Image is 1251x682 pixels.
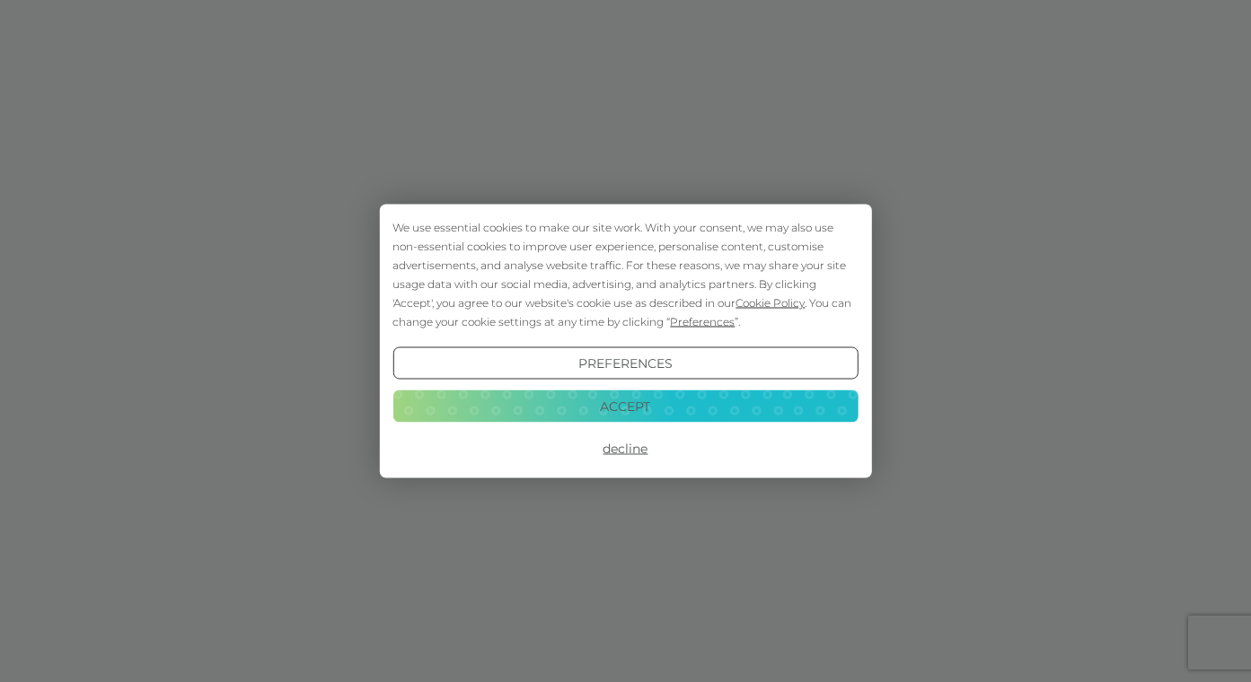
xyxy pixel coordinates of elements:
[736,296,805,310] span: Cookie Policy
[392,218,858,331] div: We use essential cookies to make our site work. With your consent, we may also use non-essential ...
[392,347,858,380] button: Preferences
[392,433,858,465] button: Decline
[379,205,871,478] div: Cookie Consent Prompt
[392,389,858,422] button: Accept
[670,315,735,328] span: Preferences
